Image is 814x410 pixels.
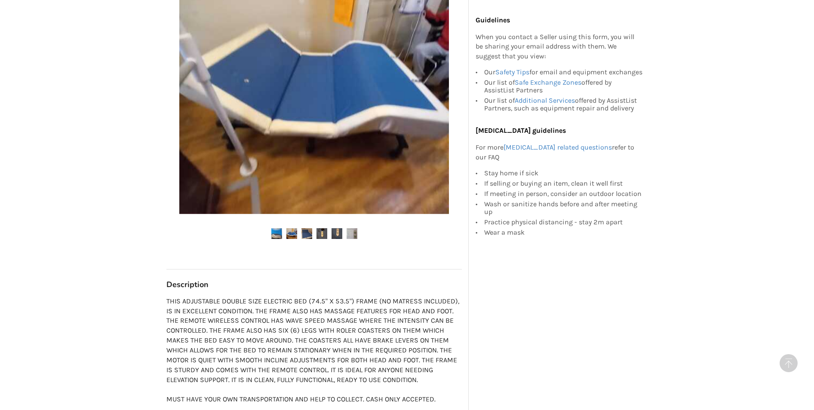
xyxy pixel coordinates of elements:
[504,143,612,151] a: [MEDICAL_DATA] related questions
[476,32,643,62] p: When you contact a Seller using this form, you will be sharing your email address with them. We s...
[316,228,327,239] img: electric bed frame, adjustable double size (74.5"x 53.5"), massage features & roler coaster legs ...
[484,199,643,217] div: Wash or sanitize hands before and after meeting up
[484,77,643,95] div: Our list of offered by AssistList Partners
[515,78,581,86] a: Safe Exchange Zones
[484,68,643,77] div: Our for email and equipment exchanges
[271,228,282,239] img: electric bed frame, adjustable double size (74.5"x 53.5"), massage features & roler coaster legs ...
[484,217,643,227] div: Practice physical distancing - stay 2m apart
[484,95,643,112] div: Our list of offered by AssistList Partners, such as equipment repair and delivery
[495,68,529,76] a: Safety Tips
[476,16,510,24] b: Guidelines
[484,178,643,189] div: If selling or buying an item, clean it well first
[347,228,357,239] img: electric bed frame, adjustable double size (74.5"x 53.5"), massage features & roler coaster legs ...
[301,228,312,239] img: electric bed frame, adjustable double size (74.5"x 53.5"), massage features & roler coaster legs ...
[166,280,462,290] h3: Description
[484,189,643,199] div: If meeting in person, consider an outdoor location
[515,96,575,104] a: Additional Services
[484,227,643,236] div: Wear a mask
[286,228,297,239] img: electric bed frame, adjustable double size (74.5"x 53.5"), massage features & roler coaster legs ...
[332,228,342,239] img: electric bed frame, adjustable double size (74.5"x 53.5"), massage features & roler coaster legs ...
[476,143,643,162] p: For more refer to our FAQ
[484,169,643,178] div: Stay home if sick
[476,126,566,135] b: [MEDICAL_DATA] guidelines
